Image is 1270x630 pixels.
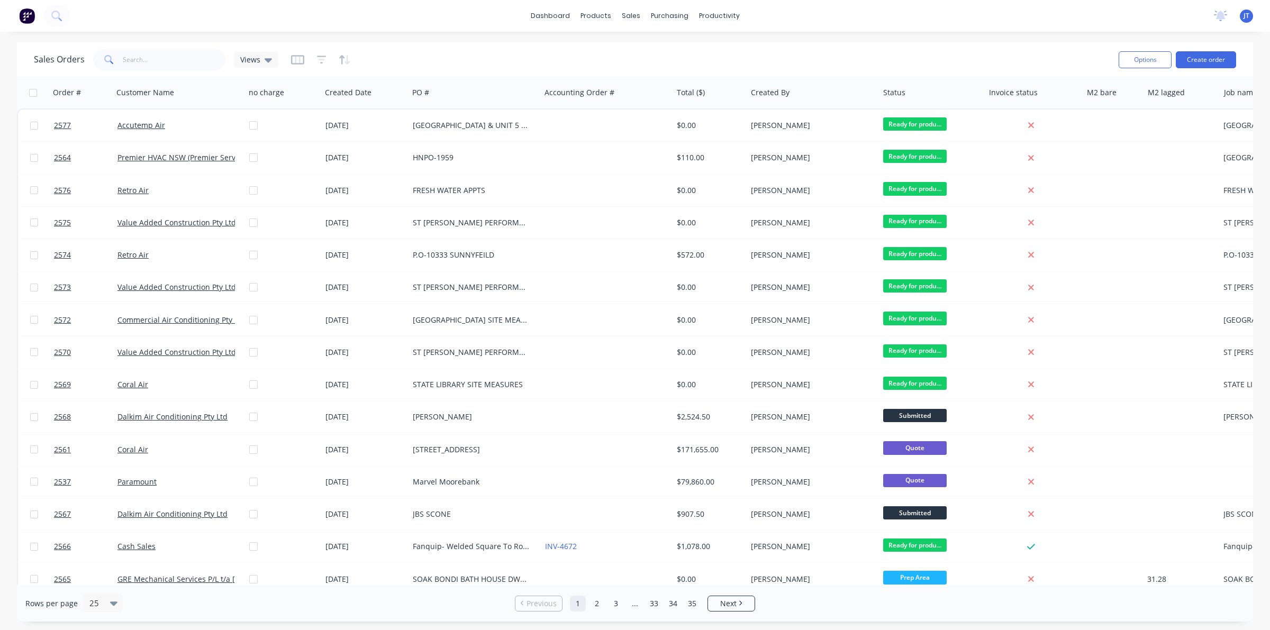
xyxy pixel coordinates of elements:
[677,217,739,228] div: $0.00
[54,271,117,303] a: 2573
[54,207,117,239] a: 2575
[117,541,156,551] a: Cash Sales
[751,120,868,131] div: [PERSON_NAME]
[325,444,404,455] div: [DATE]
[883,538,947,552] span: Ready for produ...
[751,541,868,552] div: [PERSON_NAME]
[751,347,868,358] div: [PERSON_NAME]
[616,8,646,24] div: sales
[117,185,149,195] a: Retro Air
[54,412,71,422] span: 2568
[413,250,530,260] div: P.O-10333 SUNNYFEILD
[325,574,404,585] div: [DATE]
[751,282,868,293] div: [PERSON_NAME]
[413,217,530,228] div: ST [PERSON_NAME] PERFORMANCE & TRAINING DWG-300385-VAE-MW-01101/1102 LVL1 RUN E
[54,152,71,163] span: 2564
[54,466,117,498] a: 2537
[54,336,117,368] a: 2570
[54,574,71,585] span: 2565
[117,379,148,389] a: Coral Air
[325,120,404,131] div: [DATE]
[1224,87,1257,98] div: Job name
[527,598,557,609] span: Previous
[883,279,947,293] span: Ready for produ...
[677,509,739,519] div: $907.50
[54,444,71,455] span: 2561
[117,250,149,260] a: Retro Air
[54,379,71,390] span: 2569
[54,250,71,260] span: 2574
[684,596,700,611] a: Page 35
[117,315,246,325] a: Commercial Air Conditioning Pty Ltd
[751,185,868,196] div: [PERSON_NAME]
[1147,574,1211,585] div: 31.28
[883,117,947,131] span: Ready for produ...
[545,87,614,98] div: Accounting Order #
[117,282,236,292] a: Value Added Construction Pty Ltd
[325,347,404,358] div: [DATE]
[54,477,71,487] span: 2537
[677,250,739,260] div: $572.00
[677,315,739,325] div: $0.00
[883,377,947,390] span: Ready for produ...
[325,250,404,260] div: [DATE]
[117,347,236,357] a: Value Added Construction Pty Ltd
[54,369,117,400] a: 2569
[325,87,371,98] div: Created Date
[240,54,260,65] span: Views
[54,498,117,530] a: 2567
[117,574,360,584] a: GRE Mechanical Services P/L t/a [PERSON_NAME] & [PERSON_NAME]
[54,217,71,228] span: 2575
[412,87,429,98] div: PO #
[751,152,868,163] div: [PERSON_NAME]
[413,315,530,325] div: [GEOGRAPHIC_DATA] SITE MEASURE
[413,347,530,358] div: ST [PERSON_NAME] PERFORMANCE & TRAINING SITE MEASURES
[751,477,868,487] div: [PERSON_NAME]
[413,152,530,163] div: HNPO-1959
[54,563,117,595] a: 2565
[677,412,739,422] div: $2,524.50
[677,282,739,293] div: $0.00
[54,315,71,325] span: 2572
[545,541,577,551] a: INV-4672
[117,217,236,227] a: Value Added Construction Pty Ltd
[54,282,71,293] span: 2573
[116,87,174,98] div: Customer Name
[708,598,755,609] a: Next page
[325,509,404,519] div: [DATE]
[751,379,868,390] div: [PERSON_NAME]
[25,598,78,609] span: Rows per page
[53,87,81,98] div: Order #
[325,541,404,552] div: [DATE]
[525,8,575,24] a: dashboard
[54,304,117,336] a: 2572
[413,574,530,585] div: SOAK BONDI BATH HOUSE DWG-M100 REV-D RUN B
[720,598,737,609] span: Next
[751,574,868,585] div: [PERSON_NAME]
[325,282,404,293] div: [DATE]
[54,109,117,141] a: 2577
[694,8,745,24] div: productivity
[117,444,148,454] a: Coral Air
[883,441,947,454] span: Quote
[677,444,739,455] div: $171,655.00
[751,217,868,228] div: [PERSON_NAME]
[54,239,117,271] a: 2574
[883,87,905,98] div: Status
[677,152,739,163] div: $110.00
[54,120,71,131] span: 2577
[54,185,71,196] span: 2576
[646,596,662,611] a: Page 33
[325,152,404,163] div: [DATE]
[54,142,117,174] a: 2564
[883,409,947,422] span: Submitted
[677,541,739,552] div: $1,078.00
[34,54,85,65] h1: Sales Orders
[751,444,868,455] div: [PERSON_NAME]
[54,401,117,433] a: 2568
[413,282,530,293] div: ST [PERSON_NAME] PERFORMANCE & TRAINING DWG-300385-VAE-MW-01101/1102 LVL1 RUN E
[570,596,586,611] a: Page 1 is your current page
[883,312,947,325] span: Ready for produ...
[325,315,404,325] div: [DATE]
[751,87,790,98] div: Created By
